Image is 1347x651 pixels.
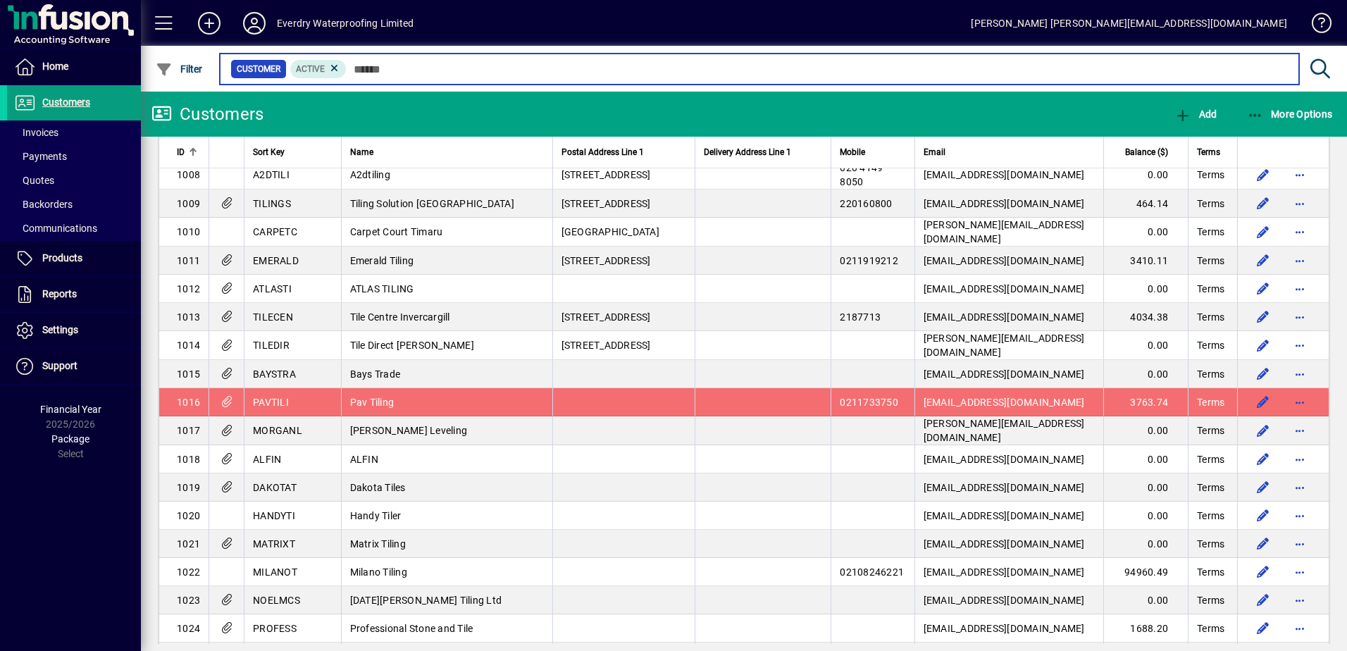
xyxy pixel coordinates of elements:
td: 0.00 [1103,473,1188,502]
button: Edit [1252,306,1274,328]
td: 3410.11 [1103,247,1188,275]
span: [GEOGRAPHIC_DATA] [561,226,659,237]
span: 1024 [177,623,200,634]
span: BAYSTRA [253,368,296,380]
span: Terms [1197,282,1224,296]
span: Carpet Court Timaru [350,226,443,237]
a: Communications [7,216,141,240]
span: NOELMCS [253,595,300,606]
span: 1010 [177,226,200,237]
span: [EMAIL_ADDRESS][DOMAIN_NAME] [924,255,1085,266]
td: 0.00 [1103,445,1188,473]
button: Edit [1252,617,1274,640]
button: Edit [1252,561,1274,583]
span: A2DTILI [253,169,290,180]
span: [EMAIL_ADDRESS][DOMAIN_NAME] [924,283,1085,294]
button: More options [1289,221,1311,243]
button: More options [1289,334,1311,356]
span: A2dtiling [350,169,390,180]
span: Delivery Address Line 1 [704,144,791,160]
span: Backorders [14,199,73,210]
span: Mobile [840,144,865,160]
span: Postal Address Line 1 [561,144,644,160]
span: [PERSON_NAME] Leveling [350,425,468,436]
span: 1009 [177,198,200,209]
span: 1011 [177,255,200,266]
span: Invoices [14,127,58,138]
button: More options [1289,589,1311,612]
td: 0.00 [1103,218,1188,247]
button: Profile [232,11,277,36]
div: Balance ($) [1112,144,1181,160]
span: [PERSON_NAME][EMAIL_ADDRESS][DOMAIN_NAME] [924,219,1085,244]
span: Terms [1197,621,1224,635]
td: 0.00 [1103,275,1188,303]
td: 1688.20 [1103,614,1188,643]
td: 0.00 [1103,360,1188,388]
span: Financial Year [40,404,101,415]
span: 1018 [177,454,200,465]
span: Terms [1197,254,1224,268]
span: Add [1174,108,1217,120]
div: Everdry Waterproofing Limited [277,12,414,35]
mat-chip: Activation Status: Active [290,60,347,78]
span: Terms [1197,197,1224,211]
button: Edit [1252,448,1274,471]
button: Edit [1252,221,1274,243]
span: [STREET_ADDRESS] [561,255,651,266]
span: Terms [1197,509,1224,523]
td: 3763.74 [1103,388,1188,416]
button: Filter [152,56,206,82]
span: ALFIN [350,454,378,465]
span: Products [42,252,82,263]
span: 0211733750 [840,397,898,408]
button: Edit [1252,163,1274,186]
span: [PERSON_NAME][EMAIL_ADDRESS][DOMAIN_NAME] [924,333,1085,358]
button: More options [1289,163,1311,186]
button: Edit [1252,391,1274,414]
span: [EMAIL_ADDRESS][DOMAIN_NAME] [924,566,1085,578]
span: Home [42,61,68,72]
span: Terms [1197,338,1224,352]
span: Active [296,64,325,74]
span: [EMAIL_ADDRESS][DOMAIN_NAME] [924,397,1085,408]
span: PAVTILI [253,397,289,408]
span: Terms [1197,537,1224,551]
span: ALFIN [253,454,281,465]
button: Edit [1252,363,1274,385]
button: Edit [1252,278,1274,300]
button: Edit [1252,589,1274,612]
span: [EMAIL_ADDRESS][DOMAIN_NAME] [924,482,1085,493]
span: 1014 [177,340,200,351]
span: Matrix Tiling [350,538,406,550]
button: More options [1289,533,1311,555]
span: Tile Direct [PERSON_NAME] [350,340,474,351]
span: 1016 [177,397,200,408]
span: TILINGS [253,198,291,209]
span: Sort Key [253,144,285,160]
span: [PERSON_NAME][EMAIL_ADDRESS][DOMAIN_NAME] [924,418,1085,443]
button: More options [1289,192,1311,215]
span: ATLAS TILING [350,283,414,294]
span: [EMAIL_ADDRESS][DOMAIN_NAME] [924,169,1085,180]
a: Home [7,49,141,85]
span: Customer [237,62,280,76]
button: Add [1171,101,1220,127]
span: 2187713 [840,311,881,323]
span: MATRIXT [253,538,295,550]
span: DAKOTAT [253,482,297,493]
td: 4034.38 [1103,303,1188,331]
button: Edit [1252,419,1274,442]
span: Terms [1197,480,1224,495]
span: Settings [42,324,78,335]
span: Customers [42,97,90,108]
div: [PERSON_NAME] [PERSON_NAME][EMAIL_ADDRESS][DOMAIN_NAME] [971,12,1287,35]
span: Support [42,360,77,371]
span: 1022 [177,566,200,578]
span: ATLASTI [253,283,292,294]
td: 0.00 [1103,416,1188,445]
span: Payments [14,151,67,162]
span: Handy Tiler [350,510,402,521]
span: Terms [1197,423,1224,438]
span: Terms [1197,593,1224,607]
